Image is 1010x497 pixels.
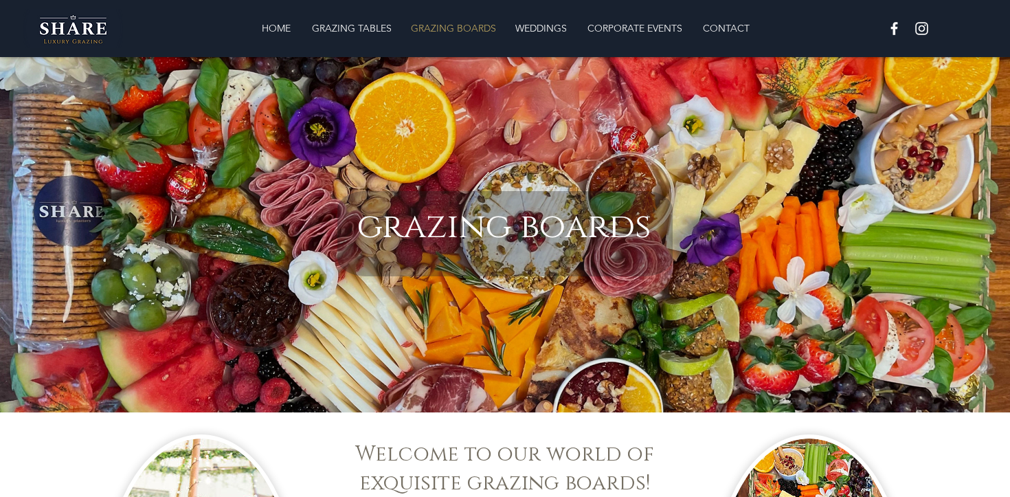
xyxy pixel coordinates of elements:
[169,14,841,42] nav: Site
[302,14,401,42] a: GRAZING TABLES
[508,14,574,42] p: WEDDINGS
[404,14,503,42] p: GRAZING BOARDS
[886,20,903,37] img: White Facebook Icon
[913,20,930,37] img: White Instagram Icon
[577,14,693,42] a: CORPORATE EVENTS
[305,14,399,42] p: GRAZING TABLES
[696,14,756,42] p: CONTACT
[355,441,654,497] span: Welcome to our world of exquisite grazing boards!
[357,203,651,250] span: grazing boards
[23,9,123,48] img: Share Luxury Grazing Logo.png
[505,14,577,42] a: WEDDINGS
[581,14,689,42] p: CORPORATE EVENTS
[693,14,759,42] a: CONTACT
[251,14,302,42] a: HOME
[255,14,298,42] p: HOME
[886,20,930,37] ul: Social Bar
[401,14,505,42] a: GRAZING BOARDS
